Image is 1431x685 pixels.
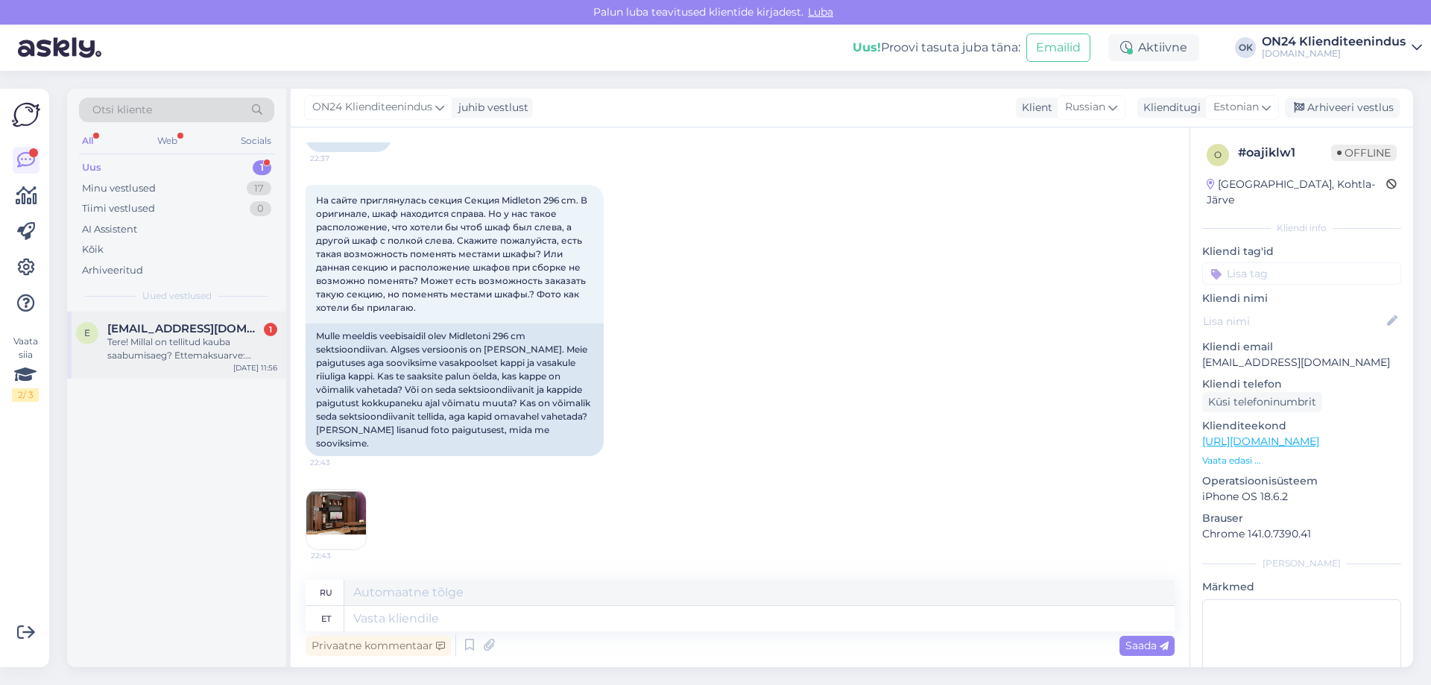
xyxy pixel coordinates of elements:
[321,606,331,631] div: et
[1202,454,1401,467] p: Vaata edasi ...
[320,580,332,605] div: ru
[1026,34,1090,62] button: Emailid
[1207,177,1386,208] div: [GEOGRAPHIC_DATA], Kohtla-Järve
[1202,557,1401,570] div: [PERSON_NAME]
[82,242,104,257] div: Kõik
[238,131,274,151] div: Socials
[12,335,39,402] div: Vaata siia
[1214,149,1222,160] span: o
[1202,262,1401,285] input: Lisa tag
[1202,511,1401,526] p: Brauser
[1202,355,1401,370] p: [EMAIL_ADDRESS][DOMAIN_NAME]
[306,490,366,549] img: Attachment
[1125,639,1169,652] span: Saada
[82,222,137,237] div: AI Assistent
[306,323,604,456] div: Mulle meeldis veebisaidil olev Midletoni 296 cm sektsioondiivan. Algses versioonis on [PERSON_NAM...
[1203,313,1384,329] input: Lisa nimi
[310,153,366,164] span: 22:37
[1262,48,1406,60] div: [DOMAIN_NAME]
[82,263,143,278] div: Arhiveeritud
[1331,145,1397,161] span: Offline
[853,39,1020,57] div: Proovi tasuta juba täna:
[1202,418,1401,434] p: Klienditeekond
[311,550,367,561] span: 22:43
[82,201,155,216] div: Tiimi vestlused
[1202,244,1401,259] p: Kliendi tag'id
[1285,98,1400,118] div: Arhiveeri vestlus
[154,131,180,151] div: Web
[1108,34,1199,61] div: Aktiivne
[306,636,451,656] div: Privaatne kommentaar
[250,201,271,216] div: 0
[1202,435,1319,448] a: [URL][DOMAIN_NAME]
[1202,473,1401,489] p: Operatsioonisüsteem
[107,335,277,362] div: Tere! Millal on tellitud kauba saabumisaeg? Ettemaksuarve: 1213072 Kuupäev: [DATE] Viitenumber: 1...
[1202,291,1401,306] p: Kliendi nimi
[452,100,528,116] div: juhib vestlust
[82,181,156,196] div: Minu vestlused
[12,101,40,129] img: Askly Logo
[82,160,101,175] div: Uus
[1202,489,1401,505] p: iPhone OS 18.6.2
[1016,100,1052,116] div: Klient
[12,388,39,402] div: 2 / 3
[253,160,271,175] div: 1
[1202,339,1401,355] p: Kliendi email
[1262,36,1422,60] a: ON24 Klienditeenindus[DOMAIN_NAME]
[1202,526,1401,542] p: Chrome 141.0.7390.41
[316,195,590,313] span: На сайте приглянулась секция Секция Midleton 296 cm. В оригинале, шкаф находится справа. Но у нас...
[1202,221,1401,235] div: Kliendi info
[1238,144,1331,162] div: # oajiklw1
[312,99,432,116] span: ON24 Klienditeenindus
[1262,36,1406,48] div: ON24 Klienditeenindus
[84,327,90,338] span: e
[247,181,271,196] div: 17
[1235,37,1256,58] div: OK
[79,131,96,151] div: All
[107,322,262,335] span: enokmairi@gmail.com
[1137,100,1201,116] div: Klienditugi
[142,289,212,303] span: Uued vestlused
[853,40,881,54] b: Uus!
[1202,376,1401,392] p: Kliendi telefon
[1202,579,1401,595] p: Märkmed
[803,5,838,19] span: Luba
[264,323,277,336] div: 1
[1202,392,1322,412] div: Küsi telefoninumbrit
[310,457,366,468] span: 22:43
[1213,99,1259,116] span: Estonian
[1065,99,1105,116] span: Russian
[233,362,277,373] div: [DATE] 11:56
[92,102,152,118] span: Otsi kliente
